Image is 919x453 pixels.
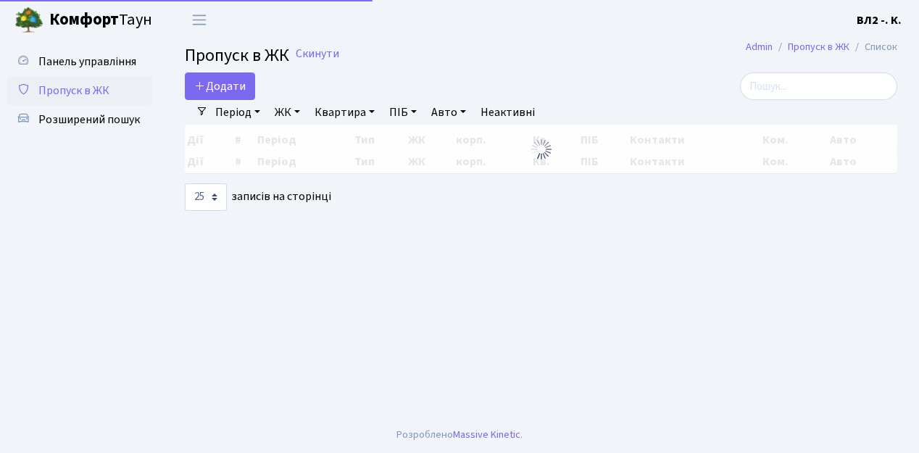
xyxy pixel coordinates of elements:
a: Панель управління [7,47,152,76]
span: Пропуск в ЖК [185,43,289,68]
div: Розроблено . [396,427,523,443]
b: ВЛ2 -. К. [857,12,902,28]
span: Панель управління [38,54,136,70]
span: Пропуск в ЖК [38,83,109,99]
nav: breadcrumb [724,32,919,62]
a: Пропуск в ЖК [788,39,849,54]
a: Квартира [309,100,381,125]
a: Admin [746,39,773,54]
label: записів на сторінці [185,183,331,211]
a: Пропуск в ЖК [7,76,152,105]
li: Список [849,39,897,55]
a: Розширений пошук [7,105,152,134]
a: ПІБ [383,100,423,125]
b: Комфорт [49,8,119,31]
a: Скинути [296,47,339,61]
select: записів на сторінці [185,183,227,211]
a: ВЛ2 -. К. [857,12,902,29]
a: Додати [185,72,255,100]
a: ЖК [269,100,306,125]
span: Таун [49,8,152,33]
a: Період [209,100,266,125]
span: Розширений пошук [38,112,140,128]
button: Переключити навігацію [181,8,217,32]
img: logo.png [14,6,43,35]
a: Неактивні [475,100,541,125]
a: Авто [425,100,472,125]
a: Massive Kinetic [453,427,520,442]
img: Обробка... [530,138,553,161]
span: Додати [194,78,246,94]
input: Пошук... [740,72,897,100]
